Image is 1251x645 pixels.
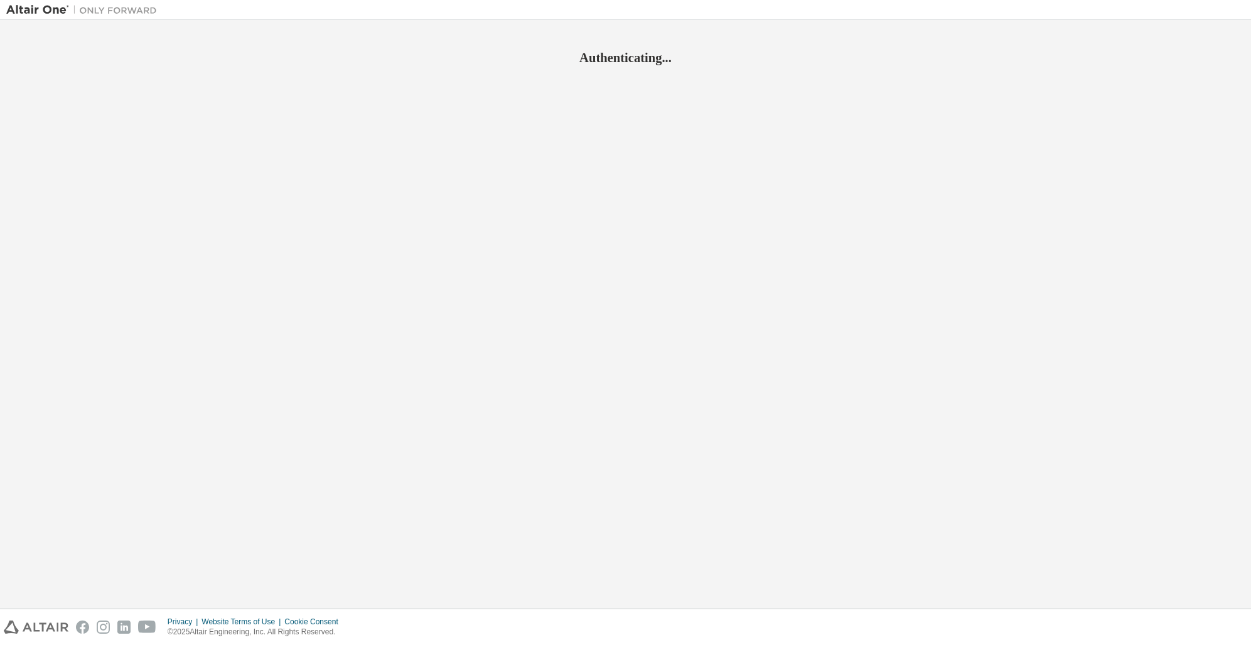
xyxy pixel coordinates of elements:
div: Privacy [168,617,201,627]
div: Website Terms of Use [201,617,284,627]
p: © 2025 Altair Engineering, Inc. All Rights Reserved. [168,627,346,637]
img: facebook.svg [76,621,89,634]
img: linkedin.svg [117,621,131,634]
h2: Authenticating... [6,50,1245,66]
img: youtube.svg [138,621,156,634]
div: Cookie Consent [284,617,345,627]
img: Altair One [6,4,163,16]
img: instagram.svg [97,621,110,634]
img: altair_logo.svg [4,621,68,634]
